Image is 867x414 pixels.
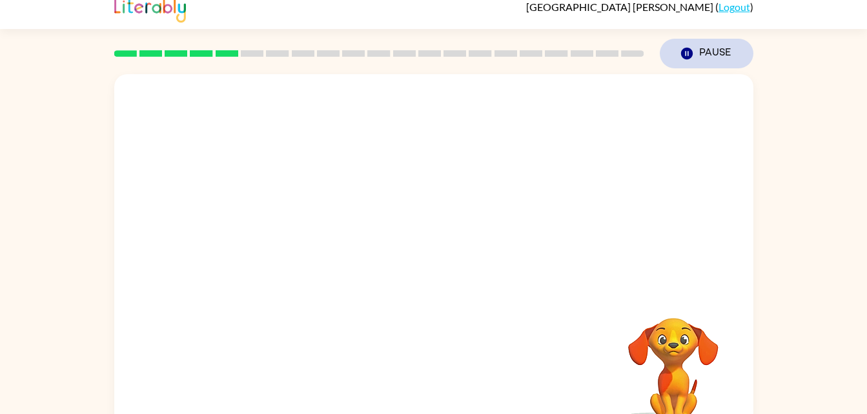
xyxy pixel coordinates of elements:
[660,39,753,68] button: Pause
[526,1,715,13] span: [GEOGRAPHIC_DATA] [PERSON_NAME]
[719,1,750,13] a: Logout
[526,1,753,13] div: ( )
